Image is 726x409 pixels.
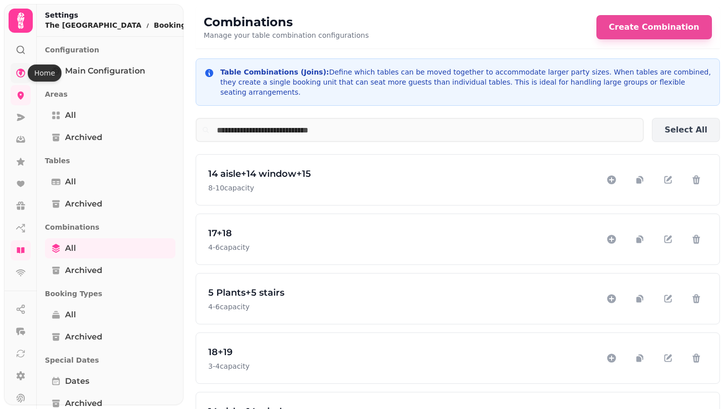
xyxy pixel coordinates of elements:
a: Main Configuration [45,61,175,81]
span: Main Configuration [65,65,145,77]
a: All [45,305,175,325]
span: All [65,109,76,121]
p: Configuration [45,41,175,59]
span: All [65,309,76,321]
a: All [45,105,175,125]
span: 4 - 6 capacity [208,302,250,312]
span: 3 - 4 capacity [208,361,250,371]
div: Home [28,64,62,82]
button: Generate extra combinations [600,288,623,310]
p: The [GEOGRAPHIC_DATA] [45,20,142,30]
nav: breadcrumb [45,20,198,30]
h3: 18+19 [208,345,250,359]
p: Areas [45,85,175,103]
a: Archived [45,260,175,281]
a: Archived [45,127,175,148]
span: 8 - 10 capacity [208,183,254,193]
h1: Combinations [204,14,369,30]
span: Select All [664,126,707,134]
span: Archived [65,131,102,144]
p: Manage your table combination configurations [204,30,369,40]
div: Define which tables can be moved together to accommodate larger party sizes. When tables are comb... [220,67,711,97]
span: Archived [65,198,102,210]
button: Generate extra combinations [600,347,623,369]
span: All [65,242,76,254]
h2: Settings [45,10,198,20]
button: Bookings [154,20,198,30]
a: Dates [45,371,175,391]
span: Create Combination [609,23,699,31]
a: All [45,238,175,258]
button: Generate extra combinations [600,228,623,250]
p: Special Dates [45,351,175,369]
span: Dates [65,375,89,387]
p: Booking Types [45,285,175,303]
span: Archived [65,264,102,277]
span: All [65,176,76,188]
p: Combinations [45,218,175,236]
span: 4 - 6 capacity [208,242,250,252]
p: Tables [45,152,175,170]
h3: 14 aisle+14 window+15 [208,167,311,181]
a: Archived [45,327,175,347]
a: Archived [45,194,175,214]
button: Generate extra combinations [600,169,623,191]
a: All [45,172,175,192]
button: Select All [652,118,720,142]
span: Archived [65,331,102,343]
button: Create Combination [596,15,712,39]
h3: 5 Plants+5 stairs [208,286,284,300]
strong: Table Combinations (Joins): [220,68,329,76]
h3: 17+18 [208,226,250,240]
